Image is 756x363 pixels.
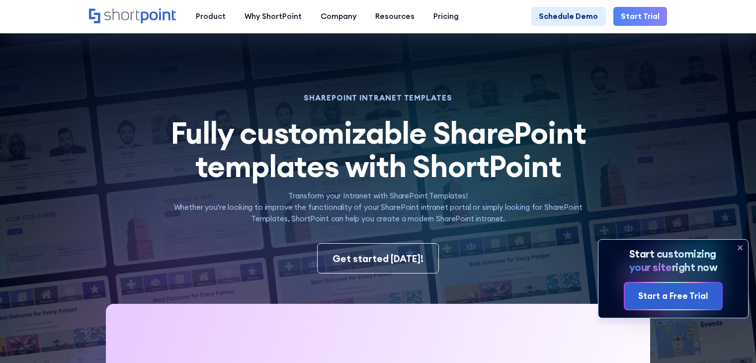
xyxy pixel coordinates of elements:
a: Schedule Demo [531,7,605,26]
div: Company [321,11,356,22]
a: Start Trial [613,7,667,26]
div: Get started [DATE]! [333,252,423,266]
p: Transform your Intranet with SharePoint Templates! Whether you're looking to improve the function... [157,190,599,224]
a: Home [89,8,177,25]
a: Resources [366,7,424,26]
div: Pricing [433,11,459,22]
div: Resources [375,11,415,22]
div: Product [196,11,226,22]
a: Start a Free Trial [625,283,722,309]
div: Start a Free Trial [638,290,708,303]
iframe: Chat Widget [706,315,756,363]
a: Get started [DATE]! [317,243,439,273]
span: Fully customizable SharePoint templates with ShortPoint [170,113,586,185]
div: Why ShortPoint [245,11,302,22]
a: Why ShortPoint [235,7,311,26]
a: Pricing [424,7,468,26]
h1: SHAREPOINT INTRANET TEMPLATES [157,94,599,101]
a: Company [311,7,366,26]
a: Product [186,7,235,26]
